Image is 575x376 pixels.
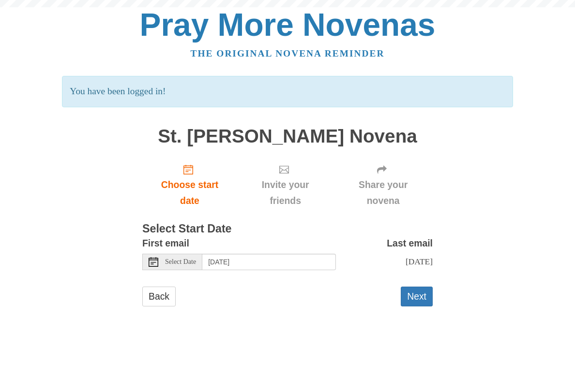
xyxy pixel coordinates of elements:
[142,235,189,251] label: First email
[406,257,433,266] span: [DATE]
[140,7,436,43] a: Pray More Novenas
[62,76,513,107] p: You have been logged in!
[142,223,433,235] h3: Select Start Date
[237,156,333,214] div: Click "Next" to confirm your start date first.
[165,259,196,265] span: Select Date
[387,235,433,251] label: Last email
[191,48,385,58] a: The original novena reminder
[142,156,237,214] a: Choose start date
[142,126,433,147] h1: St. [PERSON_NAME] Novena
[247,177,324,209] span: Invite your friends
[343,177,423,209] span: Share your novena
[152,177,227,209] span: Choose start date
[401,287,433,306] button: Next
[333,156,433,214] div: Click "Next" to confirm your start date first.
[142,287,176,306] a: Back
